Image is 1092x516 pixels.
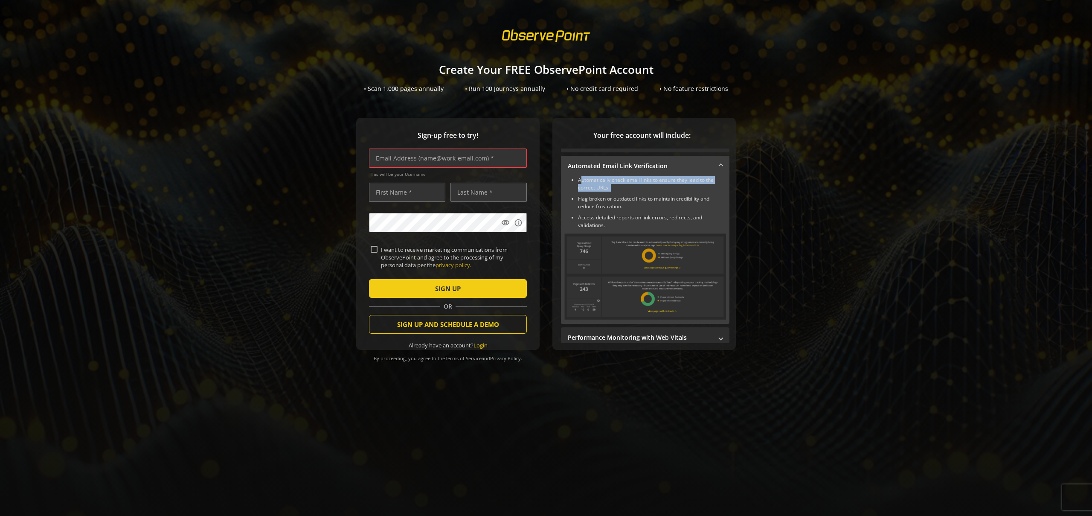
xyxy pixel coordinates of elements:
span: Sign-up free to try! [369,131,527,140]
span: SIGN UP AND SCHEDULE A DEMO [397,317,499,332]
div: • No credit card required [566,85,638,93]
div: • No feature restrictions [659,85,728,93]
mat-expansion-panel-header: Performance Monitoring with Web Vitals [561,327,729,348]
button: SIGN UP AND SCHEDULE A DEMO [369,315,527,334]
div: • Scan 1,000 pages annually [364,85,444,93]
mat-expansion-panel-header: Automated Email Link Verification [561,156,729,176]
div: • Run 100 Journeys annually [465,85,545,93]
input: Email Address (name@work-email.com) * [369,149,527,168]
div: Already have an account? [369,341,527,350]
label: I want to receive marketing communications from ObservePoint and agree to the processing of my pe... [378,246,525,269]
li: Flag broken or outdated links to maintain credibility and reduce frustration. [578,195,726,210]
mat-icon: visibility [501,219,510,227]
input: Last Name * [450,183,527,202]
a: Login [473,341,488,349]
a: privacy policy [436,261,470,269]
a: Terms of Service [445,355,482,361]
span: Your free account will include: [561,131,723,140]
span: OR [440,302,456,311]
img: Automated Email Link Verification [564,233,726,320]
li: Automatically check email links to ensure they lead to the correct URLs. [578,176,726,192]
mat-panel-title: Performance Monitoring with Web Vitals [568,333,712,342]
span: SIGN UP [435,281,461,296]
div: Automated Email Link Verification [561,176,729,324]
li: Access detailed reports on link errors, redirects, and validations. [578,214,726,229]
button: SIGN UP [369,279,527,298]
span: This will be your Username [370,171,527,177]
div: By proceeding, you agree to the and . [369,350,527,361]
a: Privacy Policy [490,355,521,361]
input: First Name * [369,183,445,202]
mat-icon: info [514,219,523,227]
mat-panel-title: Automated Email Link Verification [568,162,712,170]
